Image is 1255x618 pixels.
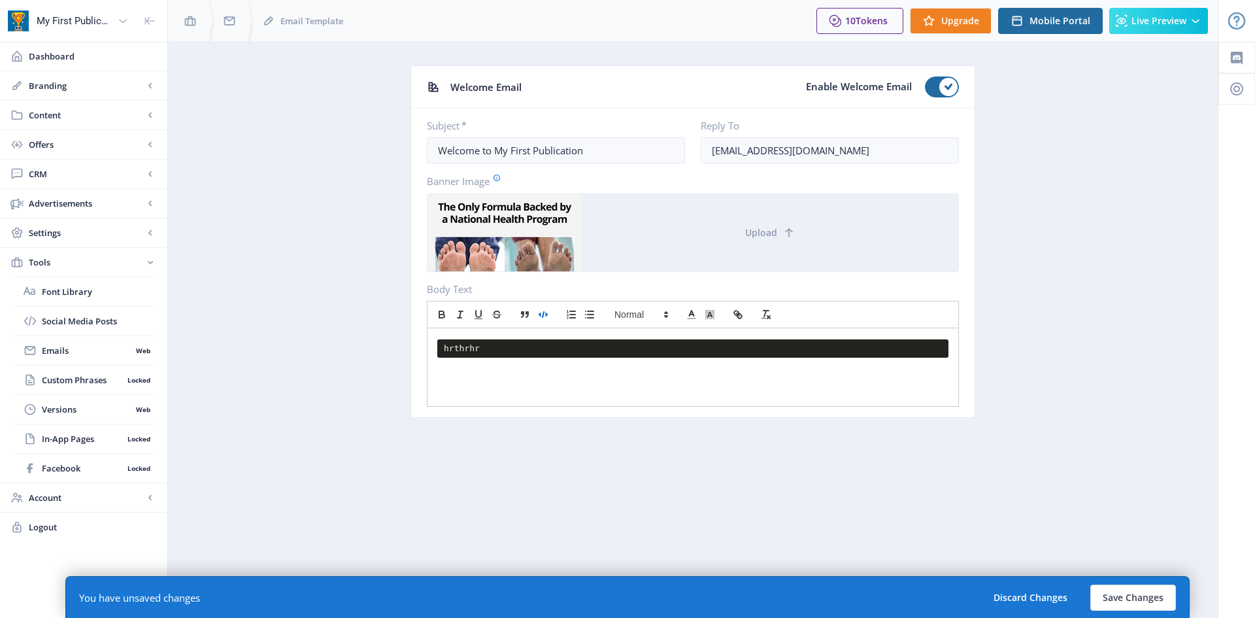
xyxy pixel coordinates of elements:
[42,315,154,328] span: Social Media Posts
[29,521,157,534] span: Logout
[13,307,154,335] a: Social Media Posts
[29,50,157,63] span: Dashboard
[8,10,29,31] img: app-icon.png
[29,226,144,239] span: Settings
[13,277,154,306] a: Font Library
[1131,16,1186,26] span: Live Preview
[856,14,888,27] span: Tokens
[998,8,1103,34] button: Mobile Portal
[1029,16,1090,26] span: Mobile Portal
[42,432,123,445] span: In-App Pages
[427,283,948,296] label: Body Text
[13,424,154,453] a: In-App PagesLocked
[13,336,154,365] a: EmailsWeb
[1090,585,1176,611] button: Save Changes
[131,403,154,416] nb-badge: Web
[450,77,522,97] span: Welcome Email
[582,194,958,271] button: Upload
[981,585,1080,611] button: Discard Changes
[437,339,948,358] pre: hrthrhr
[42,344,131,357] span: Emails
[37,7,112,35] div: My First Publication
[806,77,912,97] span: Enable Welcome Email
[79,591,200,604] div: You have unsaved changes
[1109,8,1208,34] button: Live Preview
[29,491,144,504] span: Account
[13,395,154,424] a: VersionsWeb
[42,373,123,386] span: Custom Phrases
[29,138,144,151] span: Offers
[427,119,675,132] label: Subject
[29,109,144,122] span: Content
[280,14,343,27] span: Email Template
[123,462,154,475] nb-badge: Locked
[427,174,948,188] label: Banner Image
[42,462,123,475] span: Facebook
[29,79,144,92] span: Branding
[816,8,903,34] button: 10Tokens
[745,228,777,238] span: Upload
[701,119,948,132] label: Reply To
[941,16,979,26] span: Upgrade
[910,8,992,34] button: Upgrade
[131,344,154,357] nb-badge: Web
[29,197,144,210] span: Advertisements
[42,403,131,416] span: Versions
[42,285,154,298] span: Font Library
[123,432,154,445] nb-badge: Locked
[13,366,154,394] a: Custom PhrasesLocked
[29,167,144,180] span: CRM
[29,256,144,269] span: Tools
[123,373,154,386] nb-badge: Locked
[13,454,154,483] a: FacebookLocked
